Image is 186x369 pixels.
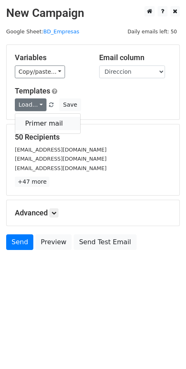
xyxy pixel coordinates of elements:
h5: Email column [99,53,171,62]
a: Daily emails left: 50 [125,28,180,35]
button: Save [59,98,81,111]
small: [EMAIL_ADDRESS][DOMAIN_NAME] [15,165,107,171]
span: Daily emails left: 50 [125,27,180,36]
h2: New Campaign [6,6,180,20]
a: Load... [15,98,46,111]
a: Primer mail [15,117,80,130]
small: [EMAIL_ADDRESS][DOMAIN_NAME] [15,147,107,153]
a: BD_Empresas [43,28,79,35]
a: Send [6,234,33,250]
a: Templates [15,86,50,95]
a: Preview [35,234,72,250]
div: Widget de chat [145,329,186,369]
iframe: Chat Widget [145,329,186,369]
h5: Variables [15,53,87,62]
h5: 50 Recipients [15,133,171,142]
h5: Advanced [15,208,171,217]
a: Copy/paste... [15,65,65,78]
a: Send Test Email [74,234,136,250]
small: Google Sheet: [6,28,79,35]
a: +47 more [15,177,49,187]
small: [EMAIL_ADDRESS][DOMAIN_NAME] [15,156,107,162]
